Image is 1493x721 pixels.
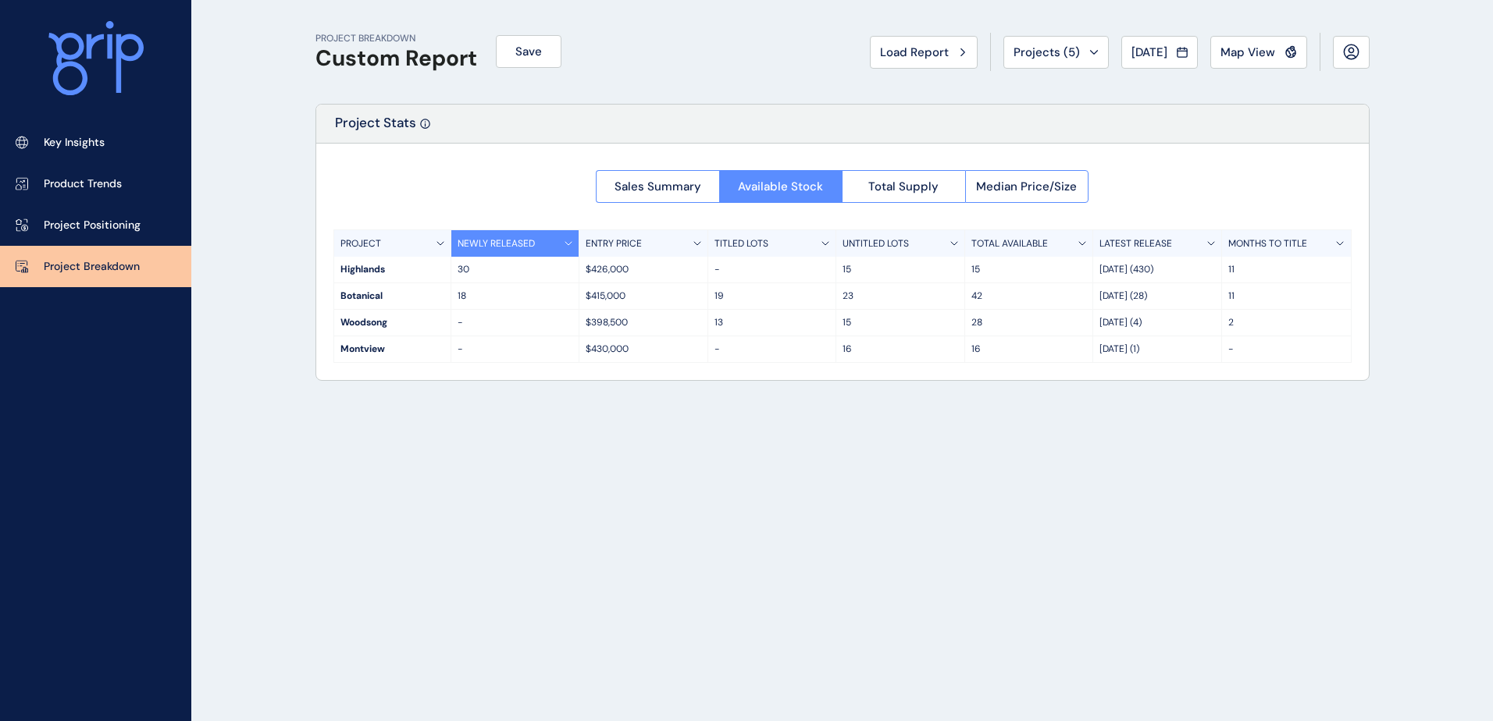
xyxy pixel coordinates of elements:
[458,237,535,250] p: NEWLY RELEASED
[971,263,1087,276] p: 15
[1099,237,1172,250] p: LATEST RELEASE
[971,237,1048,250] p: TOTAL AVAILABLE
[870,36,978,69] button: Load Report
[714,289,830,303] p: 19
[1228,263,1345,276] p: 11
[44,259,140,275] p: Project Breakdown
[334,336,451,362] div: Montview
[1210,36,1307,69] button: Map View
[1121,36,1198,69] button: [DATE]
[976,179,1077,194] span: Median Price/Size
[458,289,573,303] p: 18
[738,179,823,194] span: Available Stock
[868,179,939,194] span: Total Supply
[458,316,573,329] p: -
[1228,289,1345,303] p: 11
[315,45,477,72] h1: Custom Report
[334,283,451,309] div: Botanical
[843,316,958,329] p: 15
[843,289,958,303] p: 23
[44,176,122,192] p: Product Trends
[44,218,141,233] p: Project Positioning
[1228,237,1307,250] p: MONTHS TO TITLE
[44,135,105,151] p: Key Insights
[458,343,573,356] p: -
[843,237,909,250] p: UNTITLED LOTS
[714,343,830,356] p: -
[1228,316,1345,329] p: 2
[515,44,542,59] span: Save
[496,35,561,68] button: Save
[842,170,965,203] button: Total Supply
[586,263,701,276] p: $426,000
[335,114,416,143] p: Project Stats
[1099,316,1215,329] p: [DATE] (4)
[1099,263,1215,276] p: [DATE] (430)
[586,316,701,329] p: $398,500
[615,179,701,194] span: Sales Summary
[1220,44,1275,60] span: Map View
[596,170,719,203] button: Sales Summary
[1014,44,1080,60] span: Projects ( 5 )
[458,263,573,276] p: 30
[880,44,949,60] span: Load Report
[714,263,830,276] p: -
[1099,343,1215,356] p: [DATE] (1)
[714,316,830,329] p: 13
[334,257,451,282] div: Highlands
[586,237,642,250] p: ENTRY PRICE
[971,289,1087,303] p: 42
[586,289,701,303] p: $415,000
[719,170,843,203] button: Available Stock
[1131,44,1167,60] span: [DATE]
[971,316,1087,329] p: 28
[1228,343,1345,356] p: -
[334,310,451,336] div: Woodsong
[843,263,958,276] p: 15
[1003,36,1109,69] button: Projects (5)
[586,343,701,356] p: $430,000
[1099,289,1215,303] p: [DATE] (28)
[971,343,1087,356] p: 16
[714,237,768,250] p: TITLED LOTS
[843,343,958,356] p: 16
[340,237,381,250] p: PROJECT
[315,32,477,45] p: PROJECT BREAKDOWN
[965,170,1089,203] button: Median Price/Size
